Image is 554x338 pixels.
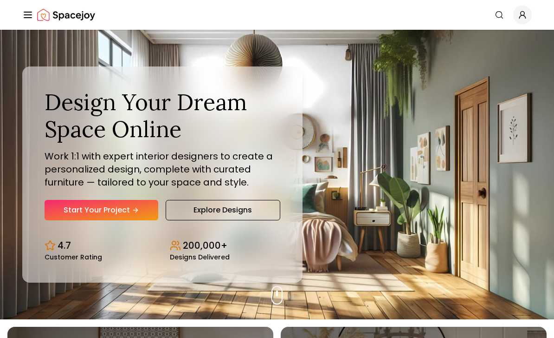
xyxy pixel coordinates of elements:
img: Spacejoy Logo [37,6,95,24]
small: Designs Delivered [170,254,230,260]
p: 4.7 [58,239,71,252]
p: 200,000+ [183,239,227,252]
div: Design stats [45,232,280,260]
a: Spacejoy [37,6,95,24]
h1: Design Your Dream Space Online [45,89,280,142]
p: Work 1:1 with expert interior designers to create a personalized design, complete with curated fu... [45,150,280,189]
small: Customer Rating [45,254,102,260]
a: Explore Designs [166,200,280,220]
a: Start Your Project [45,200,158,220]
